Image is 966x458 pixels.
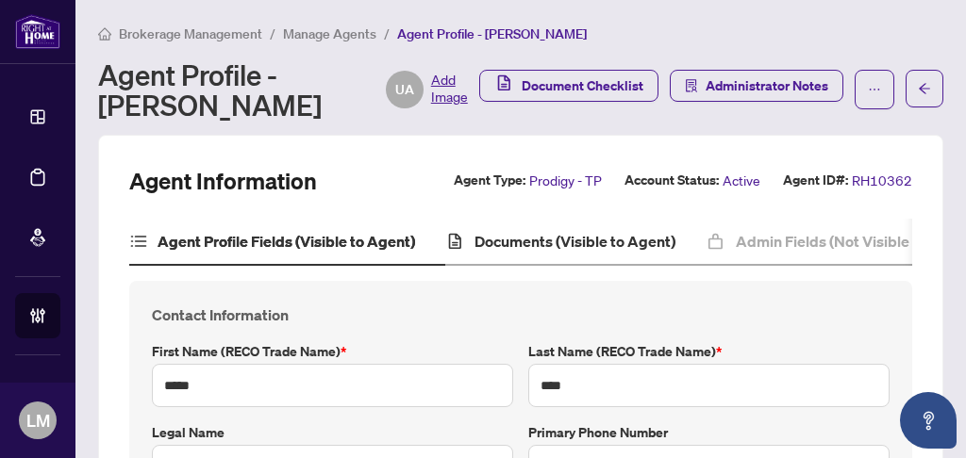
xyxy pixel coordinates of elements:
span: Document Checklist [522,71,643,101]
span: Add Image [431,71,468,108]
label: Primary Phone Number [528,422,890,443]
label: Last Name (RECO Trade Name) [528,341,890,362]
span: Active [723,170,760,191]
span: solution [685,79,698,92]
button: Document Checklist [479,70,658,102]
span: ellipsis [868,83,881,96]
span: arrow-left [918,82,931,95]
h4: Contact Information [152,303,890,326]
div: Agent Profile - [PERSON_NAME] [98,59,468,120]
button: Administrator Notes [670,70,843,102]
label: Account Status: [625,170,719,191]
li: / [270,23,275,44]
span: home [98,27,111,41]
span: Agent Profile - [PERSON_NAME] [397,25,587,42]
span: RH10362 [852,170,912,191]
span: Brokerage Management [119,25,262,42]
span: UA [395,79,414,100]
h4: Agent Profile Fields (Visible to Agent) [158,230,415,253]
span: Manage Agents [283,25,376,42]
label: Agent Type: [454,170,525,191]
span: LM [26,407,50,433]
label: Agent ID#: [783,170,848,191]
h4: Documents (Visible to Agent) [475,230,675,253]
span: Prodigy - TP [529,170,602,191]
h2: Agent Information [129,166,317,196]
img: logo [15,14,60,49]
li: / [384,23,390,44]
label: Legal Name [152,422,513,443]
button: Open asap [900,392,957,449]
span: Administrator Notes [706,71,828,101]
label: First Name (RECO Trade Name) [152,341,513,362]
